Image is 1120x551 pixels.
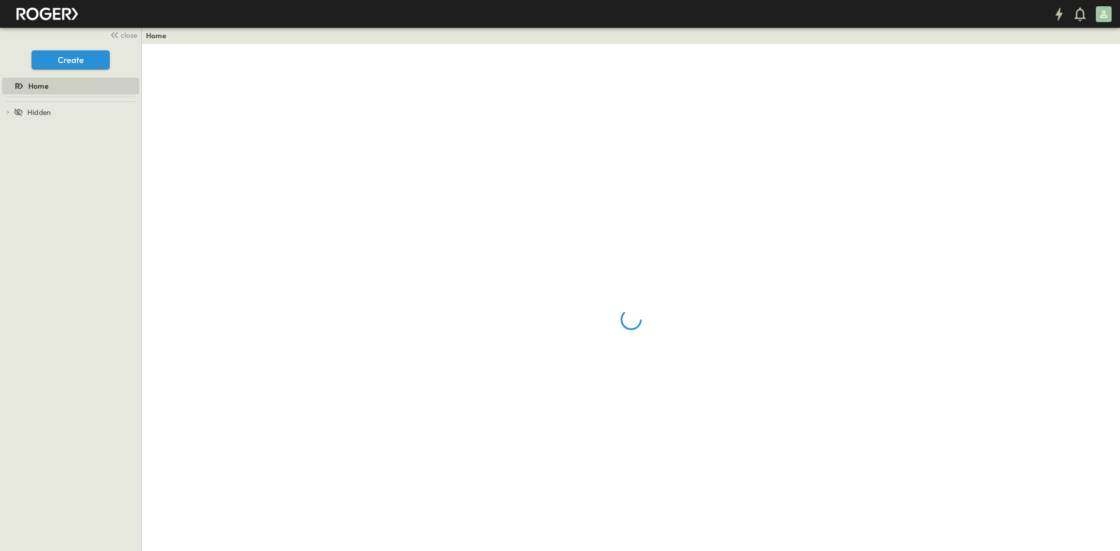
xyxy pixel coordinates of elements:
span: Hidden [27,107,51,118]
a: Home [146,30,166,41]
span: Home [28,81,48,91]
button: Create [32,50,110,69]
span: close [121,30,137,40]
button: close [106,27,139,42]
nav: breadcrumbs [146,30,173,41]
a: Home [2,79,137,93]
